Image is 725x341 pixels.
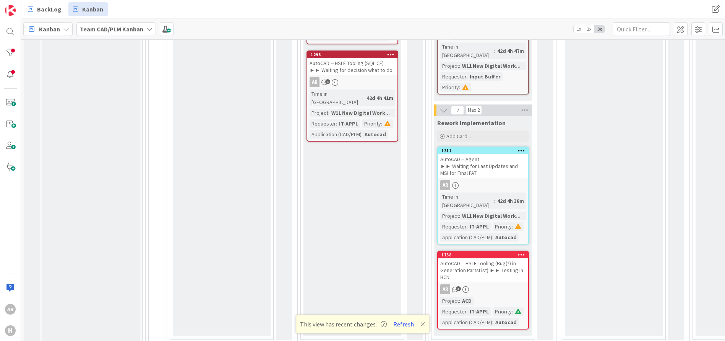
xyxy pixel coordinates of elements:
[460,297,474,305] div: ACD
[438,180,528,190] div: AR
[440,42,494,59] div: Time in [GEOGRAPHIC_DATA]
[329,109,392,117] div: W11 New Digital Work...
[438,258,528,282] div: AutoCAD -- HSLE Tooling (Bug(?) in Generation PartsList) ►► Testing in HCN
[441,252,528,258] div: 1758
[440,318,492,326] div: Application (CAD/PLM)
[307,51,397,75] div: 1298AutoCAD -- HSLE Tooling (SQL CE) ►► Waiting for decision what to do.
[311,52,397,57] div: 1298
[594,25,605,33] span: 3x
[493,318,519,326] div: Autocad
[23,2,66,16] a: BackLog
[440,180,450,190] div: AR
[437,10,529,95] a: ARTime in [GEOGRAPHIC_DATA]:42d 4h 47mProject:W11 New Digital Work...Requester:Input BufferPriority:
[328,109,329,117] span: :
[363,94,365,102] span: :
[363,130,388,139] div: Autocad
[440,72,467,81] div: Requester
[437,251,529,330] a: 1758AutoCAD -- HSLE Tooling (Bug(?) in Generation PartsList) ►► Testing in HCNARProject:ACDReques...
[613,22,670,36] input: Quick Filter...
[459,83,460,91] span: :
[440,284,450,294] div: AR
[459,297,460,305] span: :
[362,119,381,128] div: Priority
[468,222,491,231] div: IT-APPL
[460,62,522,70] div: W11 New Digital Work...
[492,318,493,326] span: :
[459,212,460,220] span: :
[494,47,495,55] span: :
[300,320,387,329] span: This view has recent changes.
[467,72,468,81] span: :
[39,24,60,34] span: Kanban
[5,304,16,315] div: AR
[362,130,363,139] span: :
[467,222,468,231] span: :
[307,51,398,142] a: 1298AutoCAD -- HSLE Tooling (SQL CE) ►► Waiting for decision what to do.ARTime in [GEOGRAPHIC_DAT...
[446,133,471,140] span: Add Card...
[456,286,461,291] span: 3
[391,319,417,329] button: Refresh
[584,25,594,33] span: 2x
[440,83,459,91] div: Priority
[310,119,336,128] div: Requester
[310,77,320,87] div: AR
[307,51,397,58] div: 1298
[492,233,493,241] span: :
[468,108,480,112] div: Max 2
[468,307,491,316] div: IT-APPL
[512,222,513,231] span: :
[438,251,528,282] div: 1758AutoCAD -- HSLE Tooling (Bug(?) in Generation PartsList) ►► Testing in HCN
[494,197,495,205] span: :
[438,147,528,154] div: 1311
[5,325,16,336] div: H
[512,307,513,316] span: :
[493,307,512,316] div: Priority
[310,130,362,139] div: Application (CAD/PLM)
[493,222,512,231] div: Priority
[574,25,584,33] span: 1x
[440,212,459,220] div: Project
[437,147,529,245] a: 1311AutoCAD -- Agent ►► Waiting for Last Updates and MSI for Final FATARTime in [GEOGRAPHIC_DATA]...
[365,94,395,102] div: 42d 4h 41m
[441,148,528,153] div: 1311
[437,119,506,127] span: Rework Implementation
[493,233,519,241] div: Autocad
[438,147,528,178] div: 1311AutoCAD -- Agent ►► Waiting for Last Updates and MSI for Final FAT
[307,58,397,75] div: AutoCAD -- HSLE Tooling (SQL CE) ►► Waiting for decision what to do.
[451,106,464,115] span: 2
[336,119,337,128] span: :
[495,197,526,205] div: 42d 4h 38m
[82,5,103,14] span: Kanban
[325,79,330,84] span: 1
[440,233,492,241] div: Application (CAD/PLM)
[381,119,382,128] span: :
[37,5,62,14] span: BackLog
[440,193,494,209] div: Time in [GEOGRAPHIC_DATA]
[310,90,363,106] div: Time in [GEOGRAPHIC_DATA]
[310,109,328,117] div: Project
[468,72,503,81] div: Input Buffer
[467,307,468,316] span: :
[438,154,528,178] div: AutoCAD -- Agent ►► Waiting for Last Updates and MSI for Final FAT
[440,222,467,231] div: Requester
[438,251,528,258] div: 1758
[440,297,459,305] div: Project
[440,307,467,316] div: Requester
[80,25,143,33] b: Team CAD/PLM Kanban
[440,62,459,70] div: Project
[438,284,528,294] div: AR
[5,5,16,16] img: Visit kanbanzone.com
[337,119,360,128] div: IT-APPL
[460,212,522,220] div: W11 New Digital Work...
[459,62,460,70] span: :
[68,2,108,16] a: Kanban
[495,47,526,55] div: 42d 4h 47m
[307,77,397,87] div: AR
